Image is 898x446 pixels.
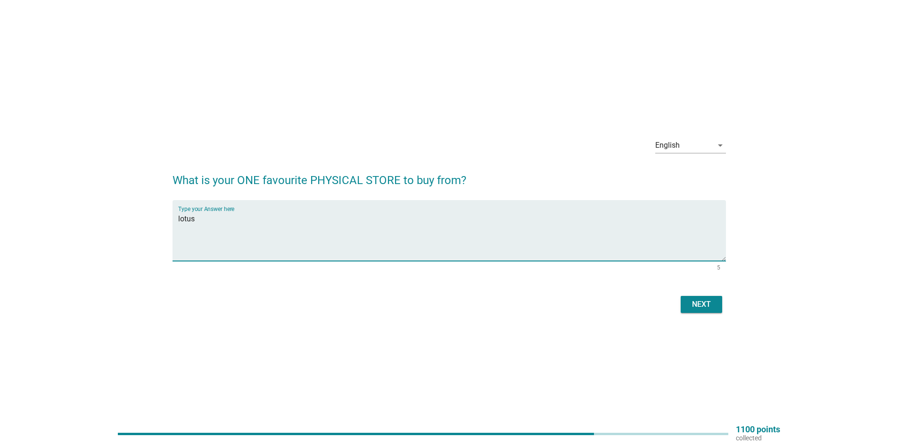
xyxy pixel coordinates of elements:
[736,434,780,442] p: collected
[688,299,715,310] div: Next
[173,162,726,189] h2: What is your ONE favourite PHYSICAL STORE to buy from?
[736,425,780,434] p: 1100 points
[715,140,726,151] i: arrow_drop_down
[655,141,680,150] div: English
[681,296,722,313] button: Next
[178,211,726,261] textarea: Type your Answer here
[717,265,720,270] div: 5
